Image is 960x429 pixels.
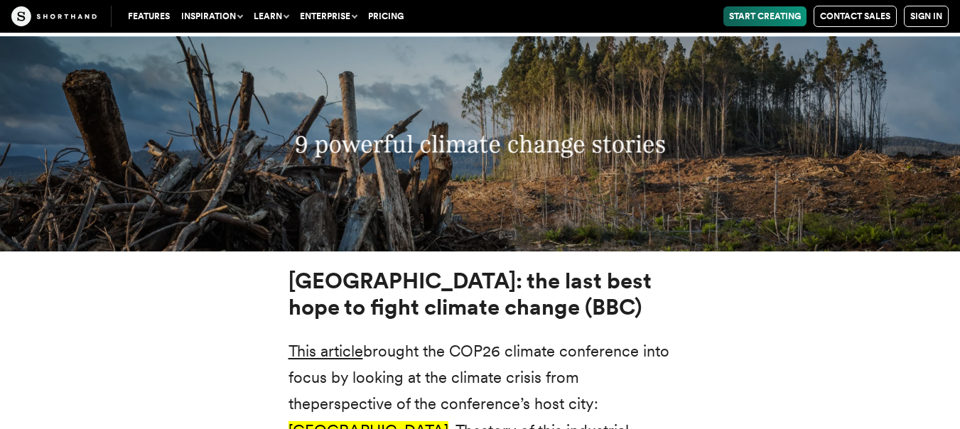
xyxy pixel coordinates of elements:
a: Pricing [362,6,409,26]
strong: [GEOGRAPHIC_DATA]: the last best hope to fight climate change (BBC) [288,268,652,320]
a: Sign in [904,6,949,27]
a: Contact Sales [814,6,897,27]
button: Learn [248,6,294,26]
h3: 9 powerful climate change stories [197,130,762,158]
button: Inspiration [176,6,248,26]
a: Start Creating [723,6,807,26]
a: Features [122,6,176,26]
a: This article [288,342,363,360]
button: Enterprise [294,6,362,26]
img: The Craft [11,6,97,26]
